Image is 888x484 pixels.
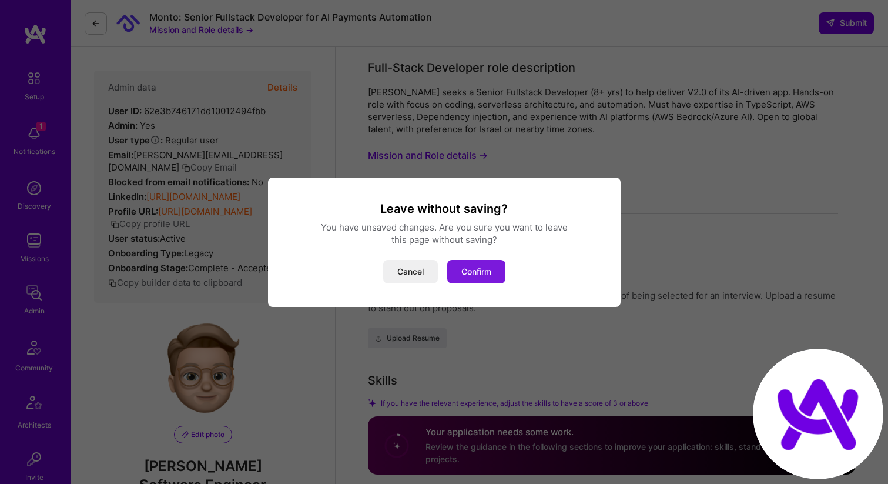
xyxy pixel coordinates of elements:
div: You have unsaved changes. Are you sure you want to leave [282,221,606,233]
h3: Leave without saving? [282,201,606,216]
button: Cancel [383,260,438,283]
div: modal [268,178,621,307]
div: this page without saving? [282,233,606,246]
button: Confirm [447,260,505,283]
